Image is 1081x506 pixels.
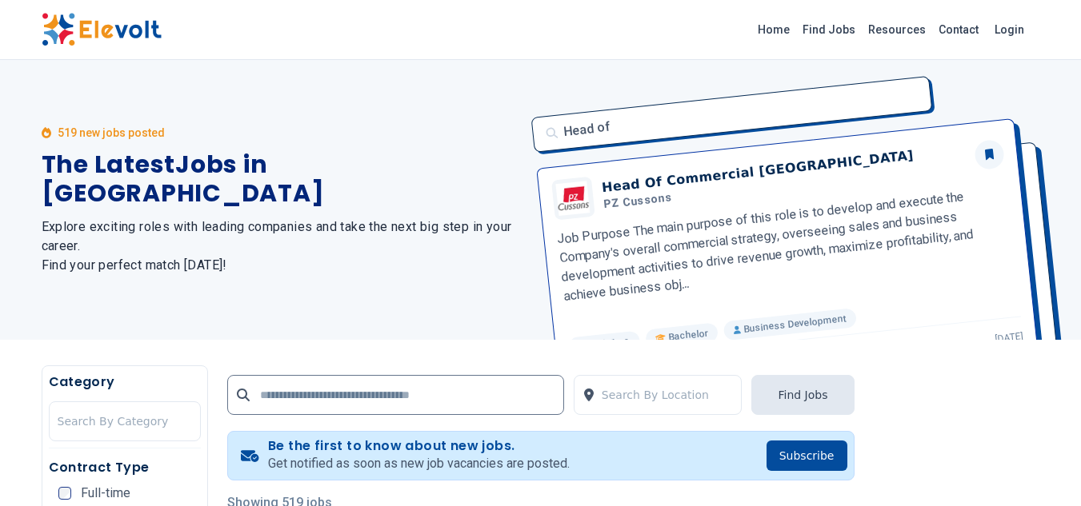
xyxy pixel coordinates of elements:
h1: The Latest Jobs in [GEOGRAPHIC_DATA] [42,150,522,208]
input: Full-time [58,487,71,500]
span: Full-time [81,487,130,500]
img: Elevolt [42,13,162,46]
h5: Category [49,373,201,392]
a: Home [751,17,796,42]
a: Contact [932,17,985,42]
p: Get notified as soon as new job vacancies are posted. [268,454,570,473]
p: 519 new jobs posted [58,125,165,141]
button: Find Jobs [751,375,854,415]
h5: Contract Type [49,458,201,477]
button: Subscribe [767,440,847,471]
a: Login [985,14,1034,46]
a: Resources [862,17,932,42]
h4: Be the first to know about new jobs. [268,438,570,454]
h2: Explore exciting roles with leading companies and take the next big step in your career. Find you... [42,217,522,275]
a: Find Jobs [796,17,862,42]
